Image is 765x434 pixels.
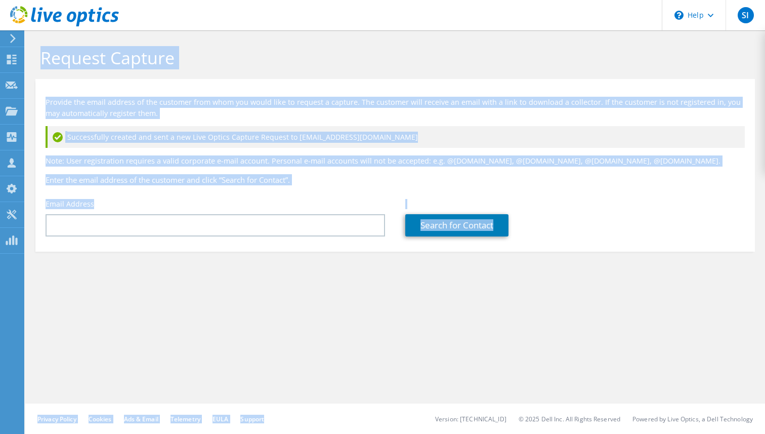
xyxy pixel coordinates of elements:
[171,415,200,423] a: Telemetry
[240,415,264,423] a: Support
[738,7,754,23] span: SI
[46,199,94,209] label: Email Address
[124,415,158,423] a: Ads & Email
[405,214,508,236] a: Search for Contact
[40,47,745,68] h1: Request Capture
[519,415,620,423] li: © 2025 Dell Inc. All Rights Reserved
[89,415,112,423] a: Cookies
[67,132,418,143] span: Successfully created and sent a new Live Optics Capture Request to [EMAIL_ADDRESS][DOMAIN_NAME]
[674,11,684,20] svg: \n
[46,97,745,119] p: Provide the email address of the customer from whom you would like to request a capture. The cust...
[435,415,506,423] li: Version: [TECHNICAL_ID]
[212,415,228,423] a: EULA
[46,174,745,185] h3: Enter the email address of the customer and click “Search for Contact”.
[46,155,745,167] p: Note: User registration requires a valid corporate e-mail account. Personal e-mail accounts will ...
[632,415,753,423] li: Powered by Live Optics, a Dell Technology
[37,415,76,423] a: Privacy Policy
